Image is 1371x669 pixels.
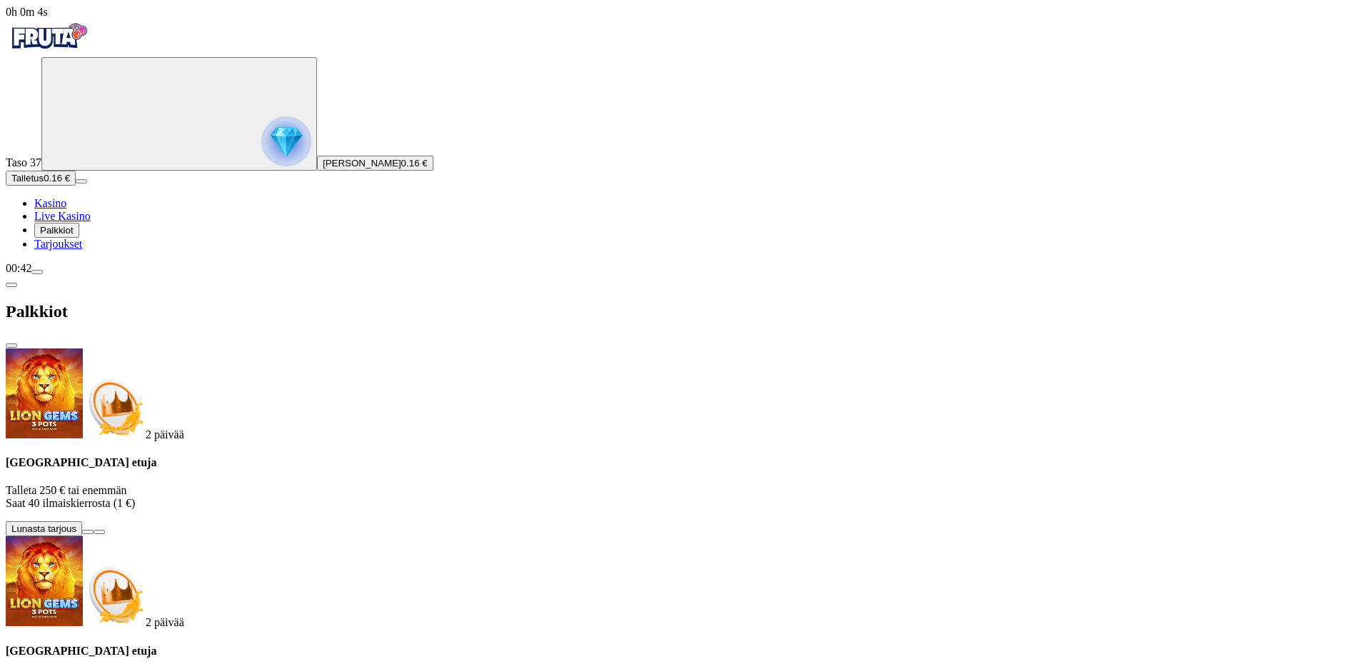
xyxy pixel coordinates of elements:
span: countdown [146,616,184,628]
button: Lunasta tarjous [6,521,82,536]
h2: Palkkiot [6,302,1365,321]
button: chevron-left icon [6,283,17,287]
span: Kasino [34,197,66,209]
button: Talletusplus icon0.16 € [6,171,76,186]
span: Taso 37 [6,156,41,168]
img: Lion Gems 3 Pots: Hold and Win [6,348,83,438]
span: 00:42 [6,262,31,274]
p: Talleta 250 € tai enemmän Saat 40 ilmaiskierrosta (1 €) [6,484,1365,510]
button: reward progress [41,57,317,171]
button: [PERSON_NAME]0.16 € [317,156,433,171]
button: reward iconPalkkiot [34,223,79,238]
img: Deposit bonus icon [83,563,146,626]
span: 0.16 € [401,158,428,168]
img: reward progress [261,116,311,166]
span: Tarjoukset [34,238,82,250]
button: menu [31,270,43,274]
span: [PERSON_NAME] [323,158,401,168]
button: info [94,530,105,534]
a: gift-inverted iconTarjoukset [34,238,82,250]
span: Talletus [11,173,44,183]
span: user session time [6,6,48,18]
span: Live Kasino [34,210,91,222]
nav: Primary [6,19,1365,251]
span: countdown [146,428,184,441]
span: Palkkiot [40,225,74,236]
a: Fruta [6,44,91,56]
h4: [GEOGRAPHIC_DATA] etuja [6,645,1365,658]
img: Lion Gems 3 Pots: Hold and Win [6,536,83,626]
a: poker-chip iconLive Kasino [34,210,91,222]
img: Fruta [6,19,91,54]
img: Deposit bonus icon [83,376,146,438]
button: menu [76,179,87,183]
h4: [GEOGRAPHIC_DATA] etuja [6,456,1365,469]
button: close [6,343,17,348]
span: 0.16 € [44,173,70,183]
a: diamond iconKasino [34,197,66,209]
span: Lunasta tarjous [11,523,76,534]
